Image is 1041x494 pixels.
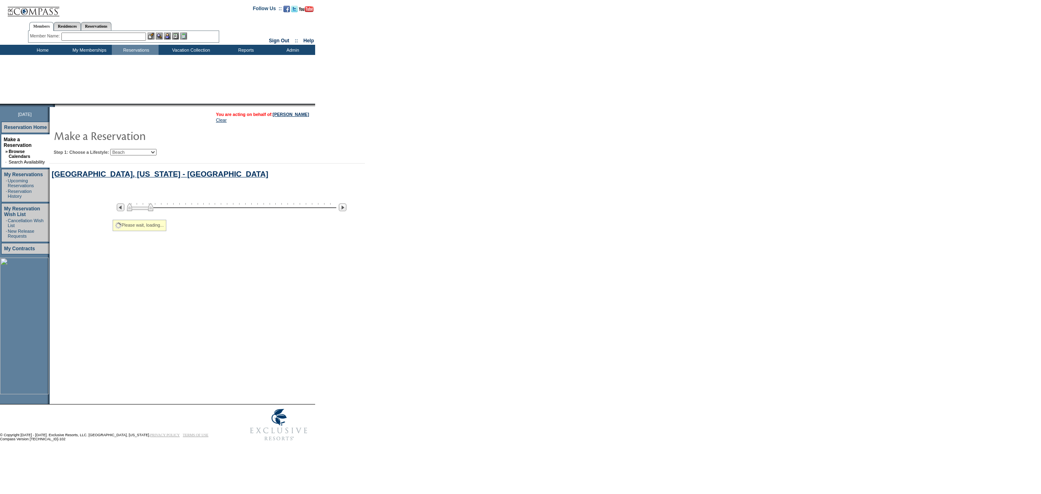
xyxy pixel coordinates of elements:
[9,149,30,159] a: Browse Calendars
[291,6,298,12] img: Follow us on Twitter
[291,8,298,13] a: Follow us on Twitter
[172,33,179,39] img: Reservations
[5,160,8,164] td: ·
[81,22,111,31] a: Reservations
[5,149,8,154] b: »
[18,112,32,117] span: [DATE]
[117,203,124,211] img: Previous
[29,22,54,31] a: Members
[183,433,209,437] a: TERMS OF USE
[283,6,290,12] img: Become our fan on Facebook
[6,189,7,199] td: ·
[4,137,32,148] a: Make a Reservation
[54,127,216,144] img: pgTtlMakeReservation.gif
[303,38,314,44] a: Help
[8,218,44,228] a: Cancellation Wish List
[273,112,309,117] a: [PERSON_NAME]
[339,203,346,211] img: Next
[52,170,268,178] a: [GEOGRAPHIC_DATA], [US_STATE] - [GEOGRAPHIC_DATA]
[216,112,309,117] span: You are acting on behalf of:
[30,33,61,39] div: Member Name:
[8,178,34,188] a: Upcoming Reservations
[242,404,315,445] img: Exclusive Resorts
[164,33,171,39] img: Impersonate
[8,189,32,199] a: Reservation History
[9,160,45,164] a: Search Availability
[283,8,290,13] a: Become our fan on Facebook
[65,45,112,55] td: My Memberships
[268,45,315,55] td: Admin
[216,118,226,122] a: Clear
[4,246,35,251] a: My Contracts
[269,38,289,44] a: Sign Out
[8,229,34,238] a: New Release Requests
[115,222,122,229] img: spinner2.gif
[6,218,7,228] td: ·
[4,125,47,130] a: Reservation Home
[253,5,282,15] td: Follow Us ::
[112,45,159,55] td: Reservations
[295,38,298,44] span: ::
[6,178,7,188] td: ·
[54,150,109,155] b: Step 1: Choose a Lifestyle:
[4,172,43,177] a: My Reservations
[150,433,180,437] a: PRIVACY POLICY
[299,6,314,12] img: Subscribe to our YouTube Channel
[52,104,55,107] img: promoShadowLeftCorner.gif
[180,33,187,39] img: b_calculator.gif
[156,33,163,39] img: View
[159,45,222,55] td: Vacation Collection
[299,8,314,13] a: Subscribe to our YouTube Channel
[54,22,81,31] a: Residences
[148,33,155,39] img: b_edit.gif
[18,45,65,55] td: Home
[4,206,40,217] a: My Reservation Wish List
[6,229,7,238] td: ·
[55,104,56,107] img: blank.gif
[222,45,268,55] td: Reports
[113,220,166,231] div: Please wait, loading...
